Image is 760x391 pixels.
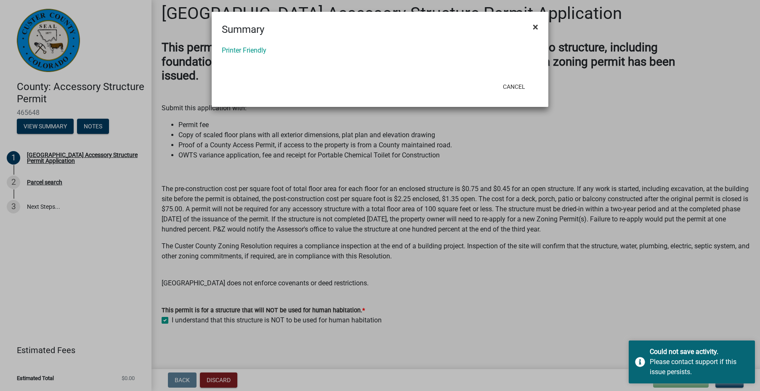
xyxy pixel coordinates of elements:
[650,347,749,357] div: Could not save activity.
[222,46,266,54] a: Printer Friendly
[650,357,749,377] div: Please contact support if this issue persists.
[222,22,264,37] h4: Summary
[496,79,532,94] button: Cancel
[533,21,538,33] span: ×
[526,15,545,39] button: Close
